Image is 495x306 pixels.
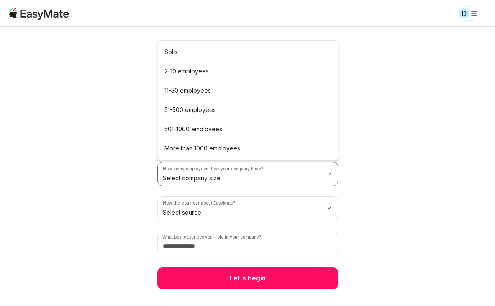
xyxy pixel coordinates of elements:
[164,67,209,76] p: 2-10 employees
[164,124,222,134] p: 501-1000 employees
[164,86,211,95] p: 11-50 employees
[164,47,177,57] p: Solo
[164,105,216,114] p: 51-500 employees
[164,144,240,153] p: More than 1000 employees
